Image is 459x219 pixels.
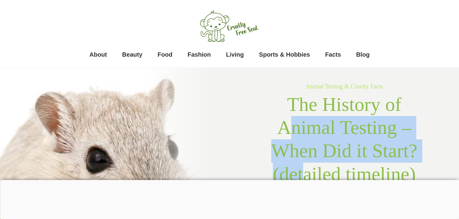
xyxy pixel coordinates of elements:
a: Living [226,48,244,61]
a: Animal Testing & Cruelty Facts [305,83,383,90]
iframe: Advertisement [77,180,382,217]
a: Beauty [122,48,143,61]
a: About [89,48,107,61]
span: The History of Animal Testing – When Did it Start? (detailed timeline) [271,94,417,185]
a: Facts [325,48,341,61]
a: Food [157,48,172,61]
a: Fashion [187,48,211,61]
a: Sports & Hobbies [259,48,310,61]
a: Blog [356,48,370,61]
